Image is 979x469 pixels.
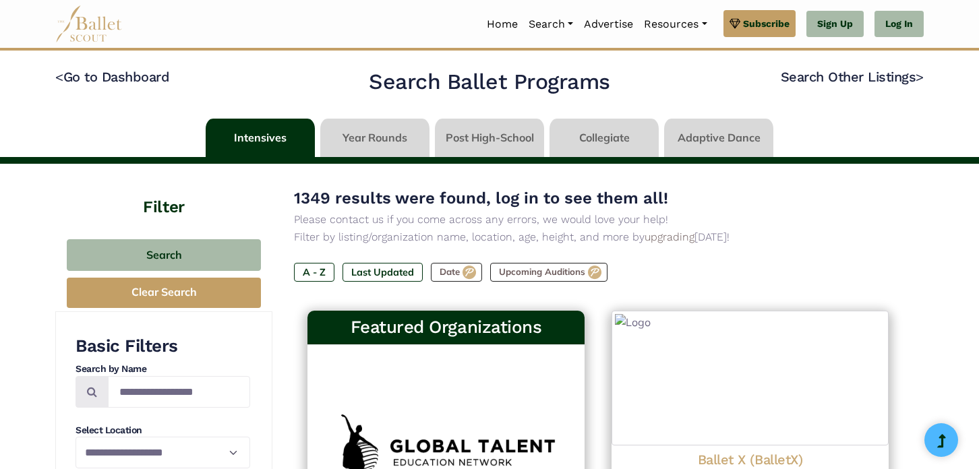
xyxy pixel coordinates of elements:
[481,10,523,38] a: Home
[294,228,902,246] p: Filter by listing/organization name, location, age, height, and more by [DATE]!
[55,164,272,219] h4: Filter
[55,69,169,85] a: <Go to Dashboard
[490,263,607,282] label: Upcoming Auditions
[76,424,250,437] h4: Select Location
[730,16,740,31] img: gem.svg
[294,263,334,282] label: A - Z
[108,376,250,408] input: Search by names...
[723,10,796,37] a: Subscribe
[806,11,864,38] a: Sign Up
[874,11,924,38] a: Log In
[294,211,902,228] p: Please contact us if you come across any errors, we would love your help!
[916,68,924,85] code: >
[622,451,878,468] h4: Ballet X (BalletX)
[67,239,261,271] button: Search
[203,119,318,157] li: Intensives
[432,119,547,157] li: Post High-School
[67,278,261,308] button: Clear Search
[318,119,432,157] li: Year Rounds
[612,311,889,445] img: Logo
[639,10,712,38] a: Resources
[661,119,776,157] li: Adaptive Dance
[294,189,668,208] span: 1349 results were found, log in to see them all!
[55,68,63,85] code: <
[743,16,790,31] span: Subscribe
[369,68,610,96] h2: Search Ballet Programs
[781,69,924,85] a: Search Other Listings>
[431,263,482,282] label: Date
[76,335,250,358] h3: Basic Filters
[523,10,578,38] a: Search
[645,230,694,243] a: upgrading
[76,363,250,376] h4: Search by Name
[343,263,423,282] label: Last Updated
[318,316,574,339] h3: Featured Organizations
[547,119,661,157] li: Collegiate
[578,10,639,38] a: Advertise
